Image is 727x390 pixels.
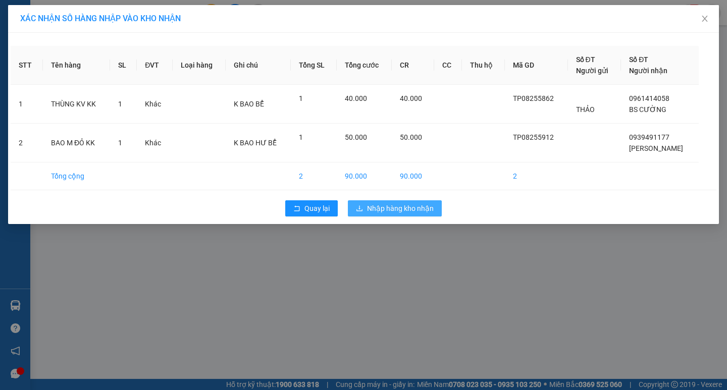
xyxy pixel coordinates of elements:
[76,20,113,29] span: PHƯỢNG
[20,14,181,23] span: XÁC NHẬN SỐ HÀNG NHẬP VÀO KHO NHẬN
[367,203,434,214] span: Nhập hàng kho nhận
[137,124,173,162] td: Khác
[337,162,392,190] td: 90.000
[576,105,595,114] span: THẢO
[513,133,554,141] span: TP08255912
[43,46,110,85] th: Tên hàng
[234,139,277,147] span: K BAO HƯ BỂ
[43,124,110,162] td: BAO M ĐỎ KK
[576,55,595,64] span: Số ĐT
[304,203,330,214] span: Quay lại
[392,46,434,85] th: CR
[348,200,442,216] button: downloadNhập hàng kho nhận
[513,94,554,102] span: TP08255862
[392,162,434,190] td: 90.000
[137,46,173,85] th: ĐVT
[291,162,337,190] td: 2
[4,54,70,64] span: 0938390982 -
[345,94,367,102] span: 40.000
[299,133,303,141] span: 1
[4,20,147,29] p: GỬI:
[137,85,173,124] td: Khác
[173,46,226,85] th: Loại hàng
[118,100,122,108] span: 1
[43,162,110,190] td: Tổng cộng
[234,100,264,108] span: K BAO BỂ
[462,46,505,85] th: Thu hộ
[4,34,147,53] p: NHẬN:
[629,105,666,114] span: BS CƯỜNG
[34,6,117,15] strong: BIÊN NHẬN GỬI HÀNG
[337,46,392,85] th: Tổng cước
[434,46,462,85] th: CC
[4,66,24,75] span: GIAO:
[299,94,303,102] span: 1
[54,54,70,64] span: TÂN
[629,67,667,75] span: Người nhận
[400,133,422,141] span: 50.000
[345,133,367,141] span: 50.000
[11,124,43,162] td: 2
[291,46,337,85] th: Tổng SL
[285,200,338,216] button: rollbackQuay lại
[629,55,648,64] span: Số ĐT
[356,205,363,213] span: download
[701,15,709,23] span: close
[691,5,719,33] button: Close
[4,34,101,53] span: VP [PERSON_NAME] ([GEOGRAPHIC_DATA])
[11,85,43,124] td: 1
[629,144,683,152] span: [PERSON_NAME]
[576,67,608,75] span: Người gửi
[21,20,113,29] span: VP Càng Long -
[400,94,422,102] span: 40.000
[505,46,568,85] th: Mã GD
[226,46,291,85] th: Ghi chú
[43,85,110,124] td: THÙNG KV KK
[629,94,669,102] span: 0961414058
[11,46,43,85] th: STT
[629,133,669,141] span: 0939491177
[110,46,137,85] th: SL
[118,139,122,147] span: 1
[505,162,568,190] td: 2
[293,205,300,213] span: rollback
